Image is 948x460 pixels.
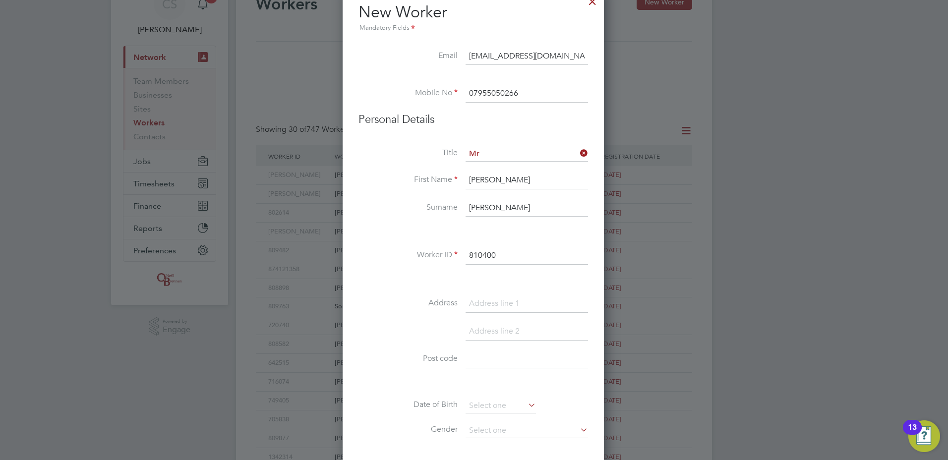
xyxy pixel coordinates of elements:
[358,298,458,308] label: Address
[466,323,588,341] input: Address line 2
[358,174,458,185] label: First Name
[358,88,458,98] label: Mobile No
[358,353,458,364] label: Post code
[466,295,588,313] input: Address line 1
[358,23,588,34] div: Mandatory Fields
[358,148,458,158] label: Title
[358,250,458,260] label: Worker ID
[466,399,536,413] input: Select one
[358,400,458,410] label: Date of Birth
[466,423,588,438] input: Select one
[908,420,940,452] button: Open Resource Center, 13 new notifications
[908,427,917,440] div: 13
[358,424,458,435] label: Gender
[358,202,458,213] label: Surname
[358,113,588,127] h3: Personal Details
[358,51,458,61] label: Email
[358,2,588,34] h2: New Worker
[466,147,588,162] input: Select one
